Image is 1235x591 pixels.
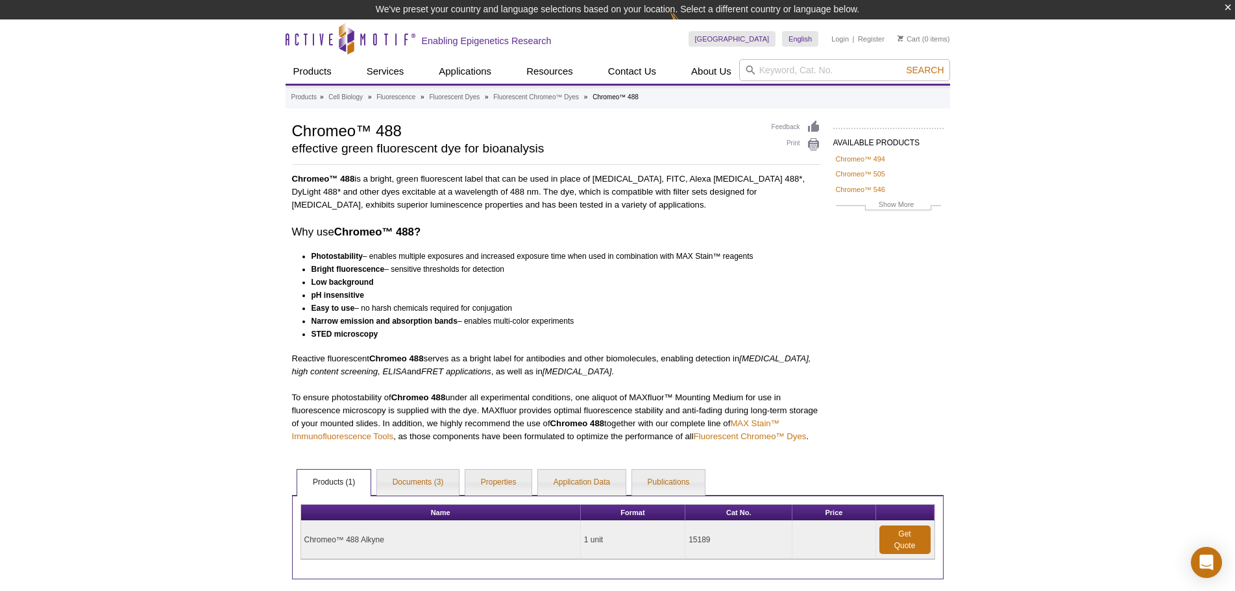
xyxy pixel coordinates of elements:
em: [MEDICAL_DATA], high content screening, ELISA [292,354,811,376]
h2: Enabling Epigenetics Research [422,35,552,47]
li: – enables multiple exposures and increased exposure time when used in combination with MAX Stain™... [312,250,809,263]
a: Application Data [538,470,626,496]
strong: Chromeo™ 488 [292,174,355,184]
a: Cart [898,34,920,43]
li: – sensitive thresholds for detection [312,263,809,276]
a: Documents (3) [377,470,459,496]
strong: Chromeo™ 488? [334,226,421,238]
li: » [584,93,588,101]
td: 15189 [685,521,792,559]
h2: effective green fluorescent dye for bioanalysis [292,143,759,154]
strong: Low background [312,278,374,287]
li: – no harsh chemicals required for conjugation [312,302,809,315]
td: Chromeo™ 488 Alkyne [301,521,581,559]
button: Search [902,64,948,76]
a: Resources [519,59,581,84]
strong: pH insensitive [312,291,364,300]
a: Fluorescent Dyes [429,91,480,103]
a: About Us [683,59,739,84]
li: Chromeo™ 488 [593,93,639,101]
a: Get Quote [879,525,931,554]
a: Products [286,59,339,84]
strong: Chromeo 488 [391,392,446,402]
strong: Chromeo 488 [369,354,424,363]
strong: STED microscopy [312,330,378,339]
a: Applications [431,59,499,84]
a: English [782,31,818,47]
p: Reactive fluorescent serves as a bright label for antibodies and other biomolecules, enabling det... [292,352,820,378]
a: Chromeo™ 494 [836,153,885,165]
a: Register [858,34,885,43]
a: MAX Stain™ Immunofluorescence Tools [292,418,779,441]
h1: Chromeo™ 488 [292,120,759,139]
a: [GEOGRAPHIC_DATA] [689,31,776,47]
p: To ensure photostability of under all experimental conditions, one aliquot of MAXfluor™ Mounting ... [292,391,820,443]
a: Feedback [772,120,820,134]
h2: AVAILABLE PRODUCTS [833,128,944,151]
th: Cat No. [685,505,792,521]
a: Show More [836,199,941,213]
th: Price [792,505,875,521]
em: [MEDICAL_DATA] [543,367,612,376]
p: is a bright, green fluorescent label that can be used in place of [MEDICAL_DATA], FITC, Alexa [ME... [292,173,820,211]
a: Cell Biology [328,91,363,103]
li: (0 items) [898,31,950,47]
li: » [368,93,372,101]
input: Keyword, Cat. No. [739,59,950,81]
strong: Easy to use [312,304,355,313]
a: Contact Us [600,59,664,84]
img: Change Here [670,10,704,40]
a: Properties [465,470,532,496]
li: – enables multi-color experiments [312,315,809,328]
a: Publications [632,470,705,496]
a: Products (1) [297,470,371,496]
li: » [485,93,489,101]
strong: Narrow emission and absorption bands [312,317,458,326]
strong: Chromeo 488 [550,418,605,428]
img: Your Cart [898,35,903,42]
li: » [320,93,324,101]
strong: Photostability [312,252,363,261]
td: 1 unit [581,521,685,559]
a: Fluorescent Chromeo™ Dyes [493,91,579,103]
a: Fluorescent Chromeo™ Dyes [694,431,807,441]
a: Print [772,138,820,152]
a: Chromeo™ 546 [836,184,885,195]
a: Products [291,91,317,103]
li: | [853,31,855,47]
span: Search [906,65,944,75]
a: Services [359,59,412,84]
em: FRET applications [421,367,491,376]
th: Format [581,505,685,521]
div: Open Intercom Messenger [1191,547,1222,578]
h3: Why use [292,224,820,240]
a: Fluorescence [376,91,415,103]
th: Name [301,505,581,521]
a: Login [831,34,849,43]
strong: Bright fluorescence [312,265,385,274]
a: Chromeo™ 505 [836,168,885,180]
li: » [421,93,424,101]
